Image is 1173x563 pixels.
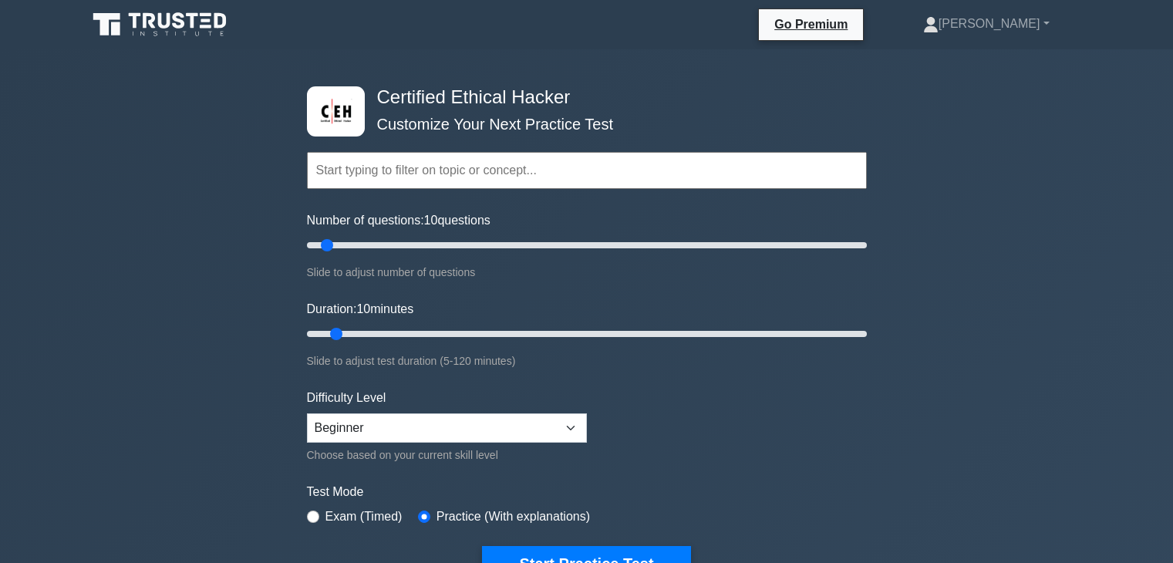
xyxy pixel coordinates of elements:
[307,300,414,319] label: Duration: minutes
[307,483,867,501] label: Test Mode
[765,15,857,34] a: Go Premium
[307,211,490,230] label: Number of questions: questions
[424,214,438,227] span: 10
[307,152,867,189] input: Start typing to filter on topic or concept...
[371,86,791,109] h4: Certified Ethical Hacker
[325,507,403,526] label: Exam (Timed)
[307,389,386,407] label: Difficulty Level
[437,507,590,526] label: Practice (With explanations)
[307,446,587,464] div: Choose based on your current skill level
[307,352,867,370] div: Slide to adjust test duration (5-120 minutes)
[886,8,1087,39] a: [PERSON_NAME]
[307,263,867,281] div: Slide to adjust number of questions
[356,302,370,315] span: 10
